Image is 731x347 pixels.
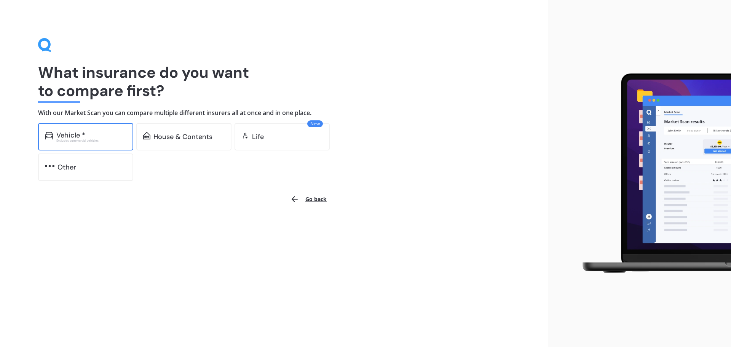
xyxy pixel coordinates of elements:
[241,132,249,139] img: life.f720d6a2d7cdcd3ad642.svg
[45,132,53,139] img: car.f15378c7a67c060ca3f3.svg
[143,132,150,139] img: home-and-contents.b802091223b8502ef2dd.svg
[45,162,54,170] img: other.81dba5aafe580aa69f38.svg
[57,163,76,171] div: Other
[153,133,212,141] div: House & Contents
[571,69,731,278] img: laptop.webp
[56,139,126,142] div: Excludes commercial vehicles
[56,131,85,139] div: Vehicle *
[38,109,510,117] h4: With our Market Scan you can compare multiple different insurers all at once and in one place.
[252,133,264,141] div: Life
[38,63,510,100] h1: What insurance do you want to compare first?
[307,120,323,127] span: New
[286,190,331,208] button: Go back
